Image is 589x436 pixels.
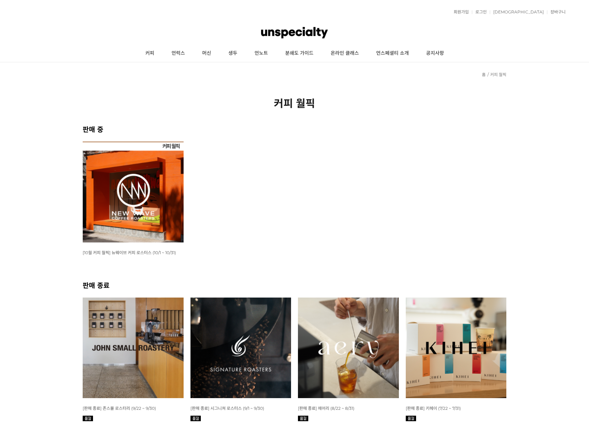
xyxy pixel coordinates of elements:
a: [판매 종료] 시그니쳐 로스터스 (9/1 ~ 9/30) [190,405,264,411]
a: [판매 종료] 에어리 (8/22 ~ 8/31) [298,405,354,411]
a: 온라인 클래스 [322,45,368,62]
img: 품절 [298,416,308,421]
img: 품절 [83,416,93,421]
img: [판매 종료] 존스몰 로스터리 (9/22 ~ 9/30) [83,298,184,398]
a: 언럭스 [163,45,194,62]
a: 언스페셜티 소개 [368,45,417,62]
a: 로그인 [472,10,487,14]
img: [판매 종료] 시그니쳐 로스터스 (9/1 ~ 9/30) [190,298,291,398]
a: 생두 [220,45,246,62]
img: 언스페셜티 몰 [261,22,328,43]
img: [10월 커피 월픽] 뉴웨이브 커피 로스터스 (10/1 ~ 10/31) [83,142,184,242]
img: 8월 커피 스몰 월픽 에어리 [298,298,399,398]
a: 홈 [482,72,486,77]
a: [10월 커피 월픽] 뉴웨이브 커피 로스터스 (10/1 ~ 10/31) [83,250,176,255]
img: 품절 [406,416,416,421]
a: 언노트 [246,45,277,62]
a: 분쇄도 가이드 [277,45,322,62]
h2: 판매 종료 [83,280,506,290]
a: 커피 월픽 [490,72,506,77]
img: 7월 커피 스몰 월픽 키헤이 [406,298,507,398]
a: 공지사항 [417,45,453,62]
a: 커피 [137,45,163,62]
a: [판매 종료] 키헤이 (7/22 ~ 7/31) [406,405,461,411]
img: 품절 [190,416,201,421]
h2: 커피 월픽 [83,95,506,110]
h2: 판매 중 [83,124,506,134]
a: [DEMOGRAPHIC_DATA] [490,10,544,14]
a: 장바구니 [547,10,566,14]
a: [판매 종료] 존스몰 로스터리 (9/22 ~ 9/30) [83,405,156,411]
a: 머신 [194,45,220,62]
a: 회원가입 [450,10,469,14]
